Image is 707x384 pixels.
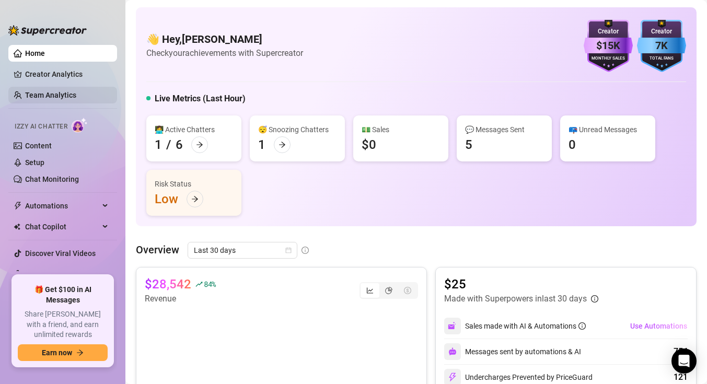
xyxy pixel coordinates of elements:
article: $28,542 [145,276,191,293]
button: Use Automations [630,318,688,334]
article: $25 [444,276,598,293]
div: 👩‍💻 Active Chatters [155,124,233,135]
span: Izzy AI Chatter [15,122,67,132]
div: Creator [584,27,633,37]
span: Last 30 days [194,242,291,258]
a: Settings [25,270,53,278]
span: Chat Copilot [25,218,99,235]
a: Creator Analytics [25,66,109,83]
article: Check your achievements with Supercreator [146,46,303,60]
span: arrow-right [191,195,199,203]
article: Made with Superpowers in last 30 days [444,293,587,305]
article: Revenue [145,293,216,305]
a: Chat Monitoring [25,175,79,183]
img: svg%3e [448,373,457,382]
div: $15K [584,38,633,54]
div: 0 [569,136,576,153]
article: Overview [136,242,179,258]
div: 6 [176,136,183,153]
span: 84 % [204,279,216,289]
span: calendar [285,247,292,253]
a: Setup [25,158,44,167]
a: Home [25,49,45,57]
span: arrow-right [279,141,286,148]
span: arrow-right [196,141,203,148]
span: pie-chart [385,287,392,294]
div: 7K [637,38,686,54]
span: Share [PERSON_NAME] with a friend, and earn unlimited rewards [18,309,108,340]
div: Risk Status [155,178,233,190]
div: Messages sent by automations & AI [444,343,581,360]
img: logo-BBDzfeDw.svg [8,25,87,36]
div: $0 [362,136,376,153]
span: info-circle [302,247,309,254]
div: Sales made with AI & Automations [465,320,586,332]
div: 💬 Messages Sent [465,124,543,135]
div: 1 [155,136,162,153]
div: Open Intercom Messenger [671,348,697,374]
span: dollar-circle [404,287,411,294]
span: info-circle [578,322,586,330]
img: blue-badge-DgoSNQY1.svg [637,20,686,72]
div: 📪 Unread Messages [569,124,647,135]
div: 💵 Sales [362,124,440,135]
div: segmented control [360,282,418,299]
span: Automations [25,197,99,214]
div: 😴 Snoozing Chatters [258,124,337,135]
img: svg%3e [448,347,457,356]
img: svg%3e [448,321,457,331]
div: 5 [465,136,472,153]
div: Monthly Sales [584,55,633,62]
div: Creator [637,27,686,37]
div: 1 [258,136,265,153]
h4: 👋 Hey, [PERSON_NAME] [146,32,303,46]
span: line-chart [366,287,374,294]
img: purple-badge-B9DA21FR.svg [584,20,633,72]
div: Total Fans [637,55,686,62]
span: 🎁 Get $100 in AI Messages [18,285,108,305]
img: Chat Copilot [14,223,20,230]
span: thunderbolt [14,202,22,210]
a: Discover Viral Videos [25,249,96,258]
div: 121 [674,371,688,383]
span: rise [195,281,203,288]
span: Earn now [42,348,72,357]
div: 754 [674,345,688,358]
img: AI Chatter [72,118,88,133]
span: arrow-right [76,349,84,356]
span: info-circle [591,295,598,302]
a: Team Analytics [25,91,76,99]
a: Content [25,142,52,150]
span: Use Automations [630,322,687,330]
button: Earn nowarrow-right [18,344,108,361]
h5: Live Metrics (Last Hour) [155,92,246,105]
